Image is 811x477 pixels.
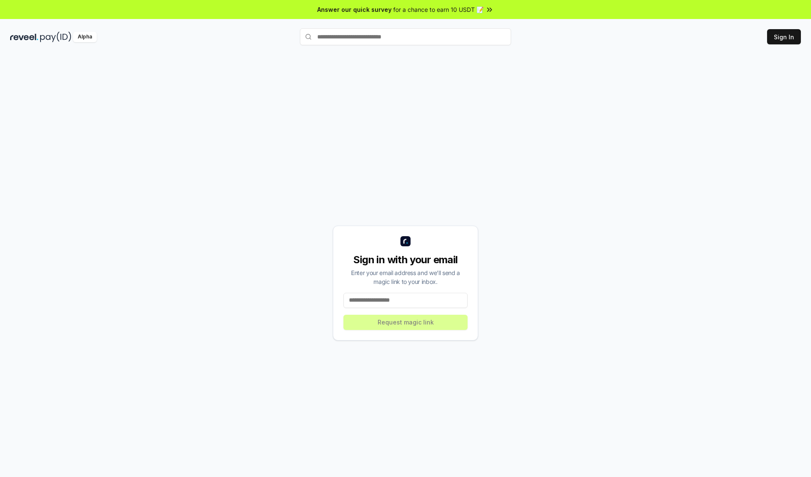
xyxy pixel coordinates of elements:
img: pay_id [40,32,71,42]
span: for a chance to earn 10 USDT 📝 [393,5,484,14]
img: reveel_dark [10,32,38,42]
div: Enter your email address and we’ll send a magic link to your inbox. [343,268,468,286]
div: Sign in with your email [343,253,468,267]
div: Alpha [73,32,97,42]
span: Answer our quick survey [317,5,392,14]
img: logo_small [400,236,411,246]
button: Sign In [767,29,801,44]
